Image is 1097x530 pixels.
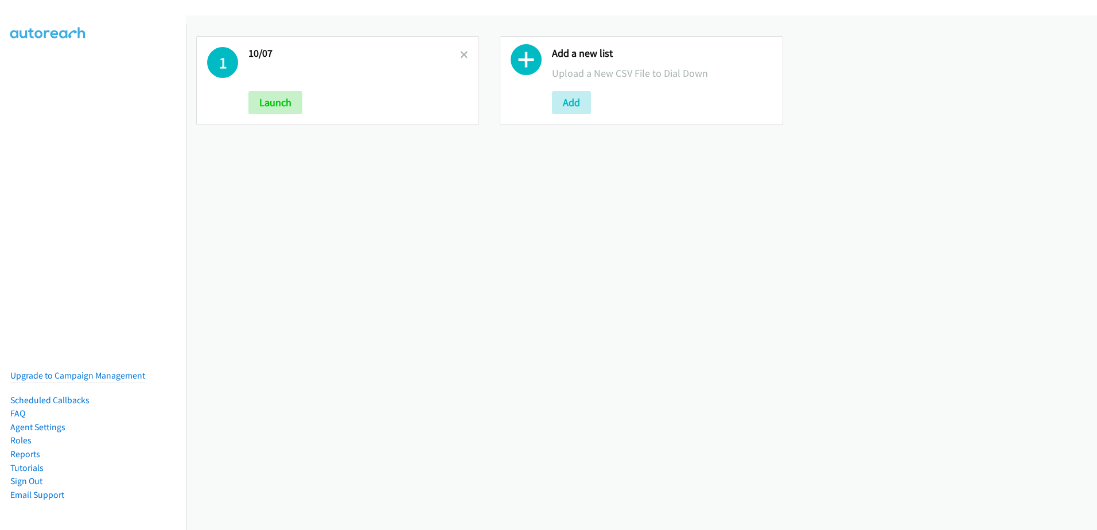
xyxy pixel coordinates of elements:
[552,65,772,81] p: Upload a New CSV File to Dial Down
[552,91,591,114] button: Add
[552,47,772,60] h2: Add a new list
[10,449,40,459] a: Reports
[10,462,44,473] a: Tutorials
[10,489,64,500] a: Email Support
[10,370,145,381] a: Upgrade to Campaign Management
[248,47,460,60] h2: 10/07
[10,395,90,406] a: Scheduled Callbacks
[10,408,25,419] a: FAQ
[10,476,42,486] a: Sign Out
[10,435,32,446] a: Roles
[248,91,302,114] button: Launch
[207,47,238,78] h1: 1
[10,422,65,432] a: Agent Settings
